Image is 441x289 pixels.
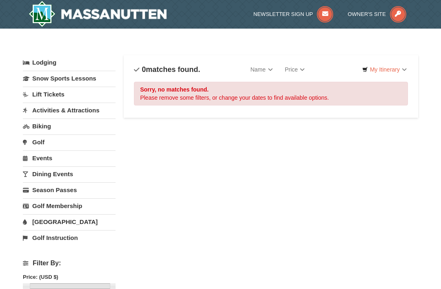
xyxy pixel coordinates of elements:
a: Dining Events [23,166,116,181]
a: Newsletter Sign Up [254,11,334,17]
a: Golf [23,134,116,150]
span: 0 [142,65,146,74]
a: Lift Tickets [23,87,116,102]
a: Activities & Attractions [23,103,116,118]
a: Owner's Site [347,11,406,17]
a: Snow Sports Lessons [23,71,116,86]
h4: Filter By: [23,260,116,267]
a: Events [23,150,116,166]
a: Name [244,61,278,78]
a: Season Passes [23,182,116,197]
a: Lodging [23,55,116,70]
a: Biking [23,119,116,134]
strong: Price: (USD $) [23,274,58,280]
a: My Itinerary [357,63,412,76]
a: Golf Instruction [23,230,116,245]
div: Please remove some filters, or change your dates to find available options. [134,82,408,105]
img: Massanutten Resort Logo [29,1,167,27]
strong: Sorry, no matches found. [140,86,209,93]
span: Newsletter Sign Up [254,11,313,17]
a: [GEOGRAPHIC_DATA] [23,214,116,229]
a: Massanutten Resort [29,1,167,27]
a: Price [279,61,311,78]
a: Golf Membership [23,198,116,213]
h4: matches found. [134,65,200,74]
span: Owner's Site [347,11,386,17]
